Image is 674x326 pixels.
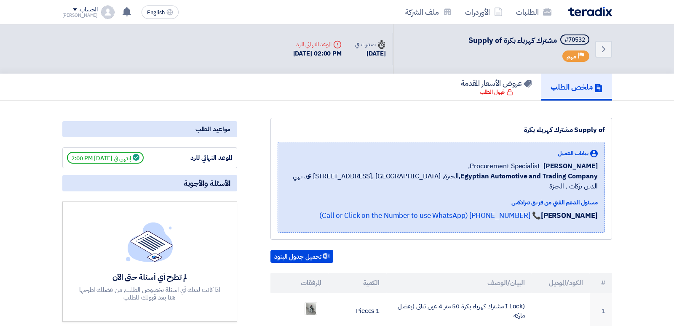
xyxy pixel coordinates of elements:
[590,273,612,293] th: #
[509,2,558,22] a: الطلبات
[80,6,98,13] div: الحساب
[293,49,342,58] div: [DATE] 02:00 PM
[184,178,230,188] span: الأسئلة والأجوبة
[293,40,342,49] div: الموعد النهائي للرد
[62,13,98,18] div: [PERSON_NAME]
[458,171,597,181] b: Egyptian Automotive and Trading Company,
[399,2,458,22] a: ملف الشركة
[78,272,221,282] div: لم تطرح أي أسئلة حتى الآن
[285,198,598,207] div: مسئول الدعم الفني من فريق تيرادكس
[452,74,541,101] a: عروض الأسعار المقدمة قبول الطلب
[147,10,165,16] span: English
[319,210,541,221] a: 📞 [PHONE_NUMBER] (Call or Click on the Number to use WhatsApp)
[101,5,115,19] img: profile_test.png
[328,273,386,293] th: الكمية
[558,149,588,158] span: بيانات العميل
[532,273,590,293] th: الكود/الموديل
[541,210,598,221] strong: [PERSON_NAME]
[468,161,540,171] span: Procurement Specialist,
[480,88,513,96] div: قبول الطلب
[270,250,333,263] button: تحميل جدول البنود
[169,153,233,163] div: الموعد النهائي للرد
[270,273,329,293] th: المرفقات
[458,2,509,22] a: الأوردرات
[355,49,385,58] div: [DATE]
[564,37,585,43] div: #70532
[468,34,591,46] h5: Supply of مشترك كهرباء بكرة
[305,301,317,316] img: WhatsApp_Image__at__PM_1752068933616.jpeg
[386,273,532,293] th: البيان/الوصف
[278,125,605,135] div: Supply of مشترك كهرباء بكرة
[543,161,598,171] span: [PERSON_NAME]
[78,286,221,301] div: اذا كانت لديك أي اسئلة بخصوص الطلب, من فضلك اطرحها هنا بعد قبولك للطلب
[285,171,598,191] span: الجيزة, [GEOGRAPHIC_DATA] ,[STREET_ADDRESS] محمد بهي الدين بركات , الجيزة
[568,7,612,16] img: Teradix logo
[468,34,557,46] span: Supply of مشترك كهرباء بكرة
[567,53,576,61] span: مهم
[541,74,612,101] a: ملخص الطلب
[126,222,173,262] img: empty_state_list.svg
[142,5,179,19] button: English
[355,40,385,49] div: صدرت في
[62,121,237,137] div: مواعيد الطلب
[551,82,603,92] h5: ملخص الطلب
[67,152,144,164] span: إنتهي في [DATE] 2:00 PM
[461,78,532,88] h5: عروض الأسعار المقدمة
